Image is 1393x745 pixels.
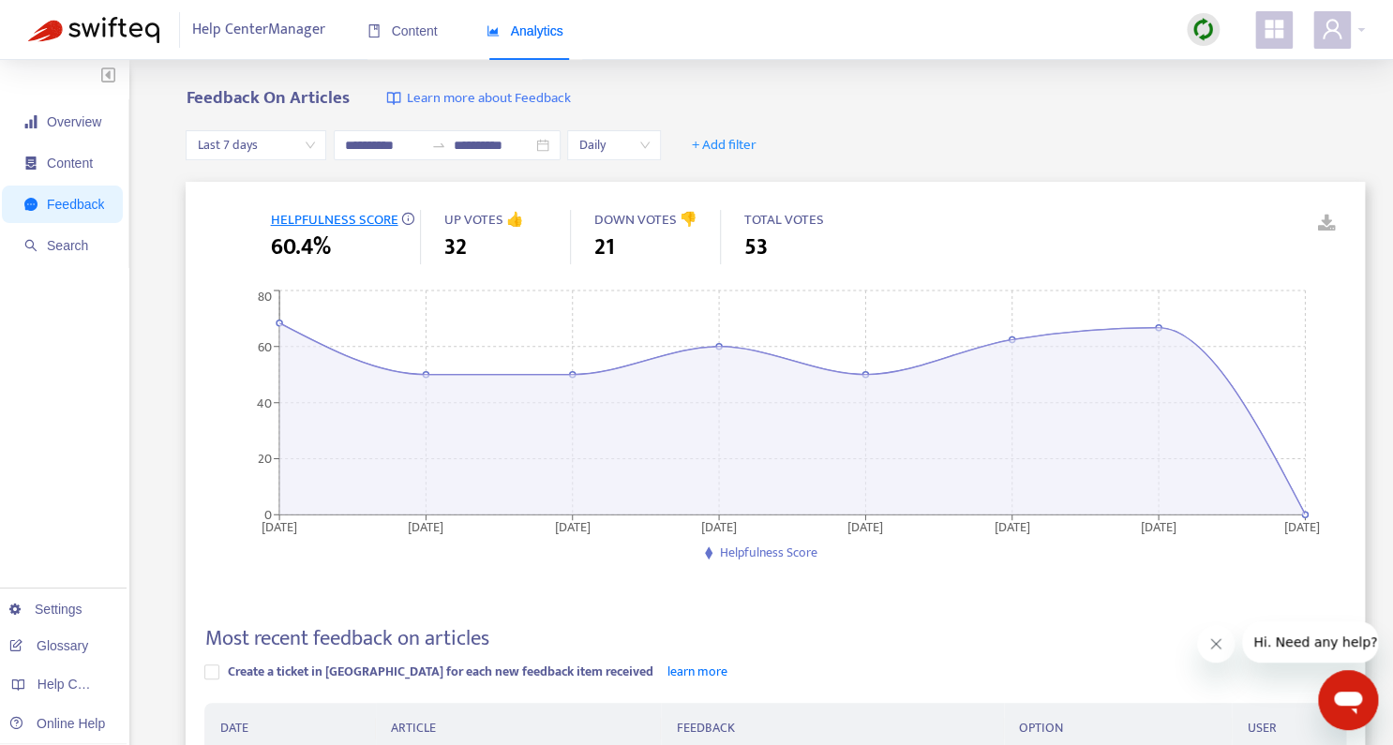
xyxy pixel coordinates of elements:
h4: Most recent feedback on articles [204,626,488,651]
tspan: [DATE] [848,515,884,537]
b: Feedback On Articles [186,83,349,112]
a: learn more [667,661,726,682]
img: sync.dc5367851b00ba804db3.png [1191,18,1215,41]
span: message [24,198,37,211]
span: UP VOTES 👍 [443,208,523,231]
tspan: 40 [257,392,272,413]
span: user [1321,18,1343,40]
span: area-chart [487,24,500,37]
tspan: [DATE] [262,515,297,537]
span: container [24,156,37,170]
button: + Add filter [678,130,771,160]
span: Content [367,23,438,38]
span: Help Center Manager [192,12,325,48]
iframe: Button to launch messaging window [1318,670,1378,730]
img: image-link [386,91,401,106]
a: Learn more about Feedback [386,88,570,110]
span: Search [47,238,88,253]
span: Learn more about Feedback [406,88,570,110]
span: TOTAL VOTES [743,208,823,231]
iframe: Message from company [1242,621,1378,663]
span: HELPFULNESS SCORE [270,208,397,231]
span: Helpfulness Score [719,542,816,563]
span: to [431,138,446,153]
tspan: 60 [258,335,272,357]
span: Overview [47,114,101,129]
span: + Add filter [692,134,756,156]
img: Swifteq [28,17,159,43]
a: Glossary [9,638,88,653]
span: appstore [1263,18,1285,40]
tspan: [DATE] [701,515,737,537]
span: 53 [743,231,767,264]
tspan: 0 [264,503,272,525]
span: Create a ticket in [GEOGRAPHIC_DATA] for each new feedback item received [227,661,652,682]
span: Daily [578,131,650,159]
span: signal [24,115,37,128]
tspan: [DATE] [409,515,444,537]
tspan: [DATE] [1284,515,1320,537]
span: Help Centers [37,677,114,692]
span: DOWN VOTES 👎 [593,208,696,231]
a: Online Help [9,716,105,731]
tspan: 80 [258,285,272,306]
span: 32 [443,231,466,264]
tspan: [DATE] [995,515,1030,537]
iframe: Close message [1197,625,1235,663]
tspan: [DATE] [555,515,591,537]
span: book [367,24,381,37]
span: Feedback [47,197,104,212]
span: 21 [593,231,614,264]
span: Analytics [487,23,563,38]
span: Content [47,156,93,171]
a: Settings [9,602,82,617]
span: swap-right [431,138,446,153]
span: search [24,239,37,252]
tspan: [DATE] [1141,515,1176,537]
tspan: 20 [258,448,272,469]
span: Last 7 days [197,131,315,159]
span: 60.4% [270,231,330,264]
